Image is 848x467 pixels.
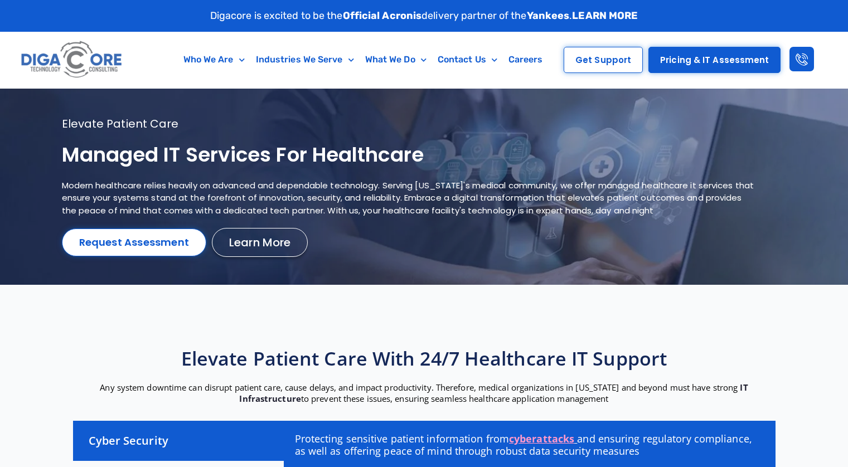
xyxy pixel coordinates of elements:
p: Any system downtime can disrupt patient care, cause delays, and impact productivity. Therefore, m... [67,382,781,404]
span: Get Support [575,56,631,64]
a: Industries We Serve [250,47,360,72]
a: cyberattacks [509,432,574,445]
p: Elevate patient care [62,116,759,131]
a: What We Do [360,47,432,72]
div: Cyber Security [73,421,284,461]
a: Pricing & IT Assessment [648,47,781,73]
strong: Official Acronis [343,9,422,22]
img: Digacore logo 1 [18,37,125,82]
span: Pricing & IT Assessment [660,56,769,64]
a: Contact Us [432,47,503,72]
p: Modern healthcare relies heavily on advanced and dependable technology. Serving [US_STATE]'s medi... [62,179,759,217]
a: IT Infrastructure [239,382,748,404]
nav: Menu [170,47,556,72]
a: Request Assessment [62,228,207,256]
p: Digacore is excited to be the delivery partner of the . [210,8,638,23]
a: LEARN MORE [572,9,638,22]
p: Protecting sensitive patient information from and ensuring regulatory compliance, as well as offe... [295,432,764,457]
span: Learn More [229,237,290,248]
a: Learn More [212,228,308,257]
h1: Managed IT services for healthcare [62,142,759,168]
h2: Elevate Patient Care with 24/7 Healthcare IT Support [67,346,781,371]
a: Who We Are [178,47,250,72]
a: Get Support [564,47,643,73]
strong: Yankees [527,9,570,22]
a: Careers [503,47,549,72]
